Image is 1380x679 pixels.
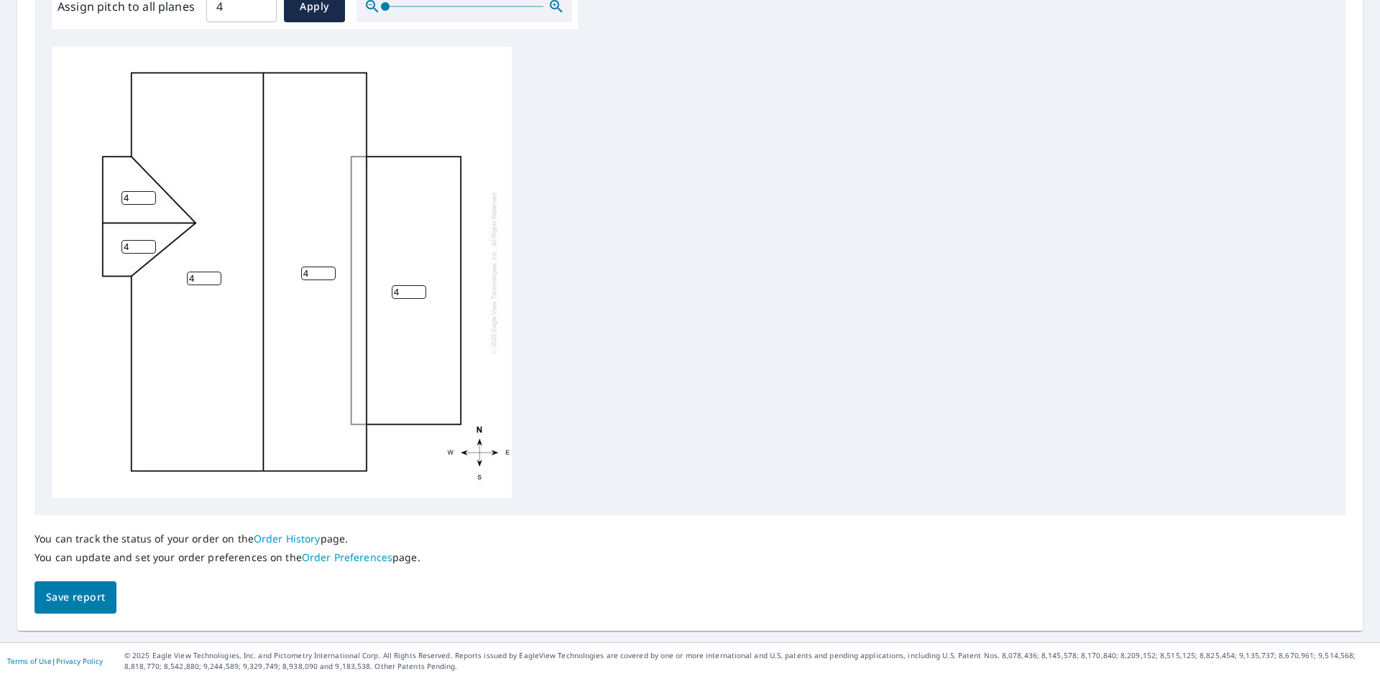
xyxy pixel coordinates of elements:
[254,532,321,545] a: Order History
[34,532,420,545] p: You can track the status of your order on the page.
[7,657,103,665] p: |
[46,588,105,606] span: Save report
[34,551,420,564] p: You can update and set your order preferences on the page.
[302,550,392,564] a: Order Preferences
[124,650,1373,672] p: © 2025 Eagle View Technologies, Inc. and Pictometry International Corp. All Rights Reserved. Repo...
[34,581,116,614] button: Save report
[7,656,52,666] a: Terms of Use
[56,656,103,666] a: Privacy Policy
